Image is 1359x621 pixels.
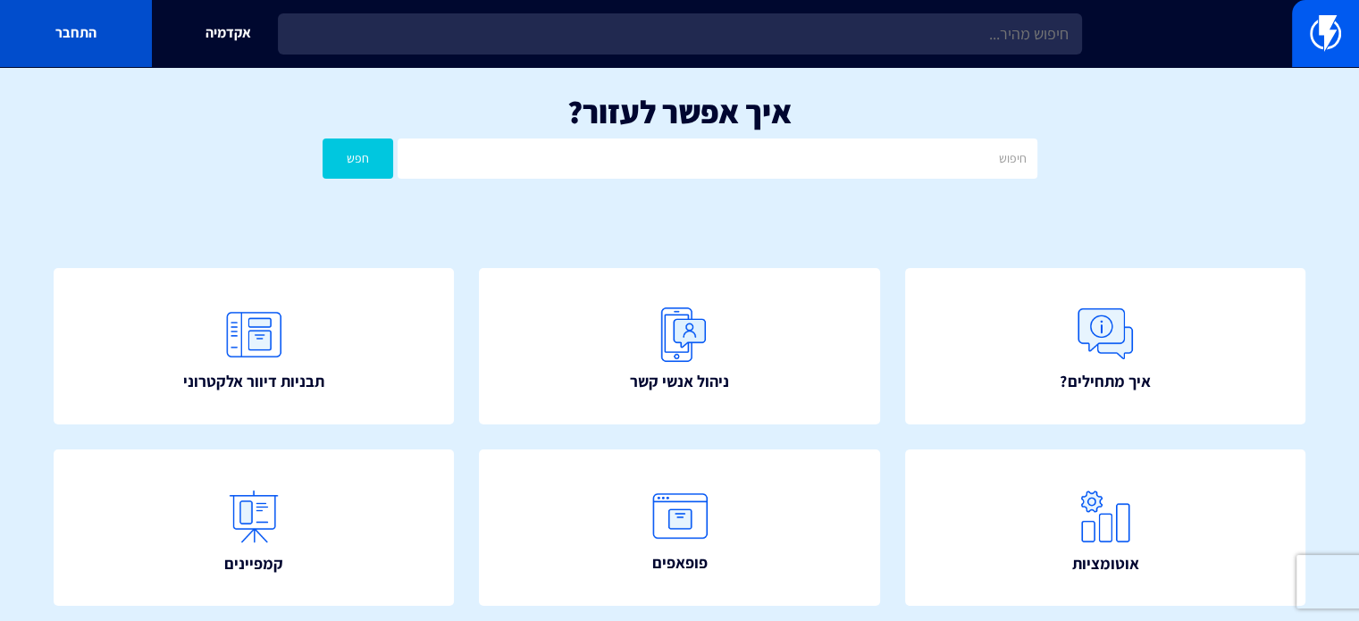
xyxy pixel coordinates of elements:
a: קמפיינים [54,449,454,606]
button: חפש [323,138,394,179]
input: חיפוש מהיר... [278,13,1082,55]
span: פופאפים [652,551,708,575]
a: פופאפים [479,449,879,606]
h1: איך אפשר לעזור? [27,94,1332,130]
span: איך מתחילים? [1060,370,1150,393]
span: ניהול אנשי קשר [630,370,729,393]
a: אוטומציות [905,449,1305,606]
a: תבניות דיוור אלקטרוני [54,268,454,424]
span: קמפיינים [224,552,283,575]
a: איך מתחילים? [905,268,1305,424]
span: אוטומציות [1071,552,1138,575]
a: ניהול אנשי קשר [479,268,879,424]
input: חיפוש [398,138,1036,179]
span: תבניות דיוור אלקטרוני [183,370,324,393]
